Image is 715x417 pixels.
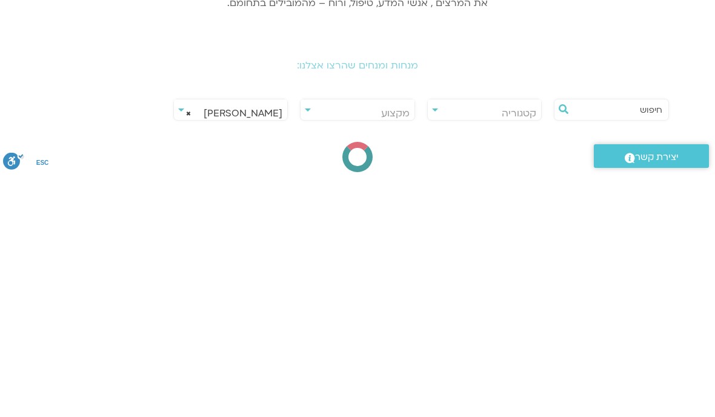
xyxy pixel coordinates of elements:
[174,342,288,359] span: הילן נבות
[635,392,679,409] span: יצירת קשר
[594,387,709,411] a: יצירת קשר
[642,9,695,27] img: תודעה בריאה
[435,7,508,30] a: ההקלטות שלי
[174,342,288,370] span: הילן נבות
[573,342,662,363] input: חיפוש
[502,350,536,363] span: קטגוריה
[155,222,560,255] p: אנו עושים כל מאמץ להביא לך את בכירי ובכירות המנחים בארץ. בכל תחום ותחום אנו מחפשים את המרצים , אנ...
[18,70,697,103] h2: מנחים ומנחות בתודעה בריאה
[517,7,592,30] a: לוח שידורים
[281,7,327,30] a: עזרה
[336,7,426,30] a: קורסים ופעילות
[222,7,271,30] a: תמכו בנו
[18,303,697,314] h2: מנחות ומנחים שהרצו אצלנו:
[186,348,191,364] span: ×
[381,350,410,363] span: מקצוע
